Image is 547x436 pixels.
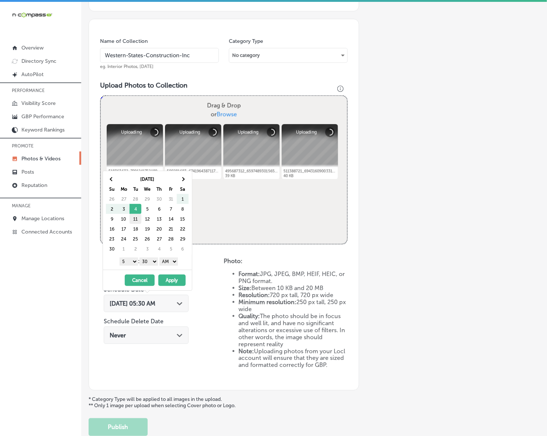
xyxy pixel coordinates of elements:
label: Name of Collection [100,38,148,44]
div: No category [229,50,347,61]
td: 26 [106,194,118,204]
td: 5 [165,244,177,254]
td: 21 [165,224,177,234]
td: 27 [153,234,165,244]
td: 18 [130,224,141,234]
th: Su [106,184,118,194]
li: Uploading photos from your Locl account will ensure that they are sized and formatted correctly f... [239,348,348,369]
td: 26 [141,234,153,244]
p: Connected Accounts [21,229,72,235]
strong: Quality: [239,313,260,320]
td: 13 [153,214,165,224]
th: Fr [165,184,177,194]
td: 2 [106,204,118,214]
div: : [106,256,192,267]
p: AutoPilot [21,71,44,78]
td: 4 [130,204,141,214]
li: Between 10 KB and 20 MB [239,285,348,292]
li: 250 px tall, 250 px wide [239,299,348,313]
p: Overview [21,45,44,51]
td: 28 [165,234,177,244]
strong: Resolution: [239,292,270,299]
td: 31 [165,194,177,204]
span: [DATE] 05:30 AM [110,300,155,307]
td: 25 [130,234,141,244]
label: Category Type [229,38,263,44]
td: 1 [118,244,130,254]
td: 7 [165,204,177,214]
td: 6 [177,244,189,254]
p: Posts [21,169,34,175]
p: GBP Performance [21,113,64,120]
td: 3 [118,204,130,214]
td: 22 [177,224,189,234]
p: Directory Sync [21,58,56,64]
label: Schedule Delete Date [104,318,164,325]
td: 28 [130,194,141,204]
td: 17 [118,224,130,234]
img: 660ab0bf-5cc7-4cb8-ba1c-48b5ae0f18e60NCTV_CLogo_TV_Black_-500x88.png [12,11,52,18]
input: Title [100,48,219,63]
p: * Category Type will be applied to all images in the upload. ** Only 1 image per upload when sele... [89,396,540,409]
button: Publish [89,418,148,436]
td: 29 [141,194,153,204]
strong: Minimum resolution: [239,299,297,306]
p: Keyword Rankings [21,127,65,133]
p: Visibility Score [21,100,56,106]
td: 24 [118,234,130,244]
p: Photos & Videos [21,156,61,162]
td: 14 [165,214,177,224]
p: Manage Locations [21,215,64,222]
span: Browse [217,111,237,118]
td: 27 [118,194,130,204]
strong: Format: [239,270,260,277]
li: The photo should be in focus and well lit, and have no significant alterations or excessive use o... [239,313,348,348]
th: [DATE] [118,174,177,184]
button: Cancel [125,275,155,286]
td: 9 [106,214,118,224]
li: JPG, JPEG, BMP, HEIF, HEIC, or PNG format. [239,270,348,285]
td: 3 [141,244,153,254]
td: 6 [153,204,165,214]
h3: Upload Photos to Collection [100,81,348,89]
td: 5 [141,204,153,214]
button: Apply [158,275,186,286]
strong: Photo: [224,258,243,265]
label: Drag & Drop or [204,98,244,122]
td: 2 [130,244,141,254]
p: Reputation [21,182,47,188]
th: Th [153,184,165,194]
td: 20 [153,224,165,234]
td: 19 [141,224,153,234]
td: 11 [130,214,141,224]
td: 16 [106,224,118,234]
td: 30 [153,194,165,204]
td: 12 [141,214,153,224]
th: Tu [130,184,141,194]
td: 23 [106,234,118,244]
span: Never [110,332,126,339]
td: 30 [106,244,118,254]
strong: Size: [239,285,252,292]
td: 15 [177,214,189,224]
td: 10 [118,214,130,224]
td: 4 [153,244,165,254]
td: 29 [177,234,189,244]
li: 720 px tall, 720 px wide [239,292,348,299]
strong: Note: [239,348,254,355]
th: Sa [177,184,189,194]
td: 8 [177,204,189,214]
td: 1 [177,194,189,204]
th: Mo [118,184,130,194]
span: eg. Interior Photos, [DATE] [100,64,154,69]
th: We [141,184,153,194]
